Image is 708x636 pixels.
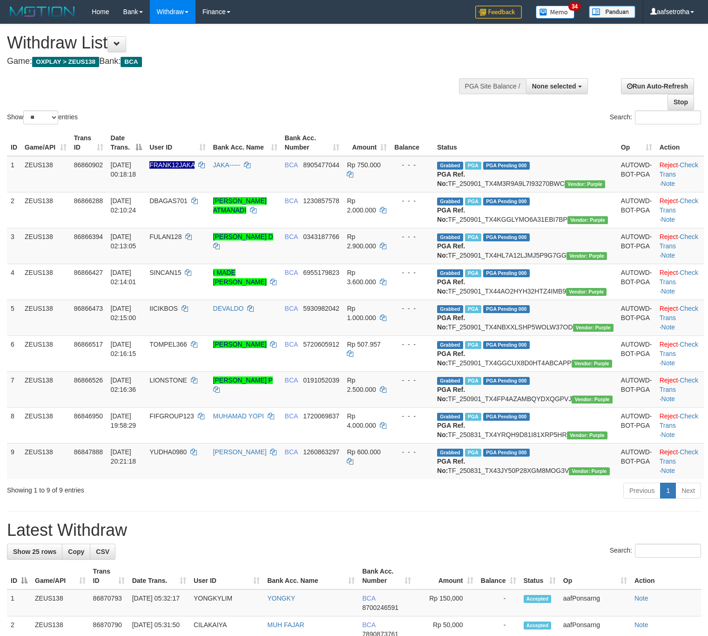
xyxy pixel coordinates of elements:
[209,130,281,156] th: Bank Acc. Name: activate to sort column ascending
[347,305,376,321] span: Rp 1.000.000
[362,604,398,611] span: Copy 8700246591 to clipboard
[483,233,530,241] span: PGA Pending
[631,563,701,589] th: Action
[303,269,339,276] span: Copy 6955179823 to clipboard
[433,130,617,156] th: Status
[7,110,78,124] label: Show entries
[267,595,295,602] a: YONGKY
[635,110,701,124] input: Search:
[433,407,617,443] td: TF_250831_TX4YRQH9D81I81XRP5HR
[347,341,380,348] span: Rp 507.957
[660,161,698,178] a: Check Trans
[303,305,339,312] span: Copy 5930982042 to clipboard
[111,341,136,357] span: [DATE] 02:16:15
[437,377,463,385] span: Grabbed
[303,376,339,384] span: Copy 0191052039 to clipboard
[149,448,187,456] span: YUDHA0980
[660,197,678,205] a: Reject
[394,340,430,349] div: - - -
[661,431,675,438] a: Note
[465,198,481,205] span: Marked by aafpengsreynich
[661,216,675,223] a: Note
[656,335,704,371] td: · ·
[7,34,463,52] h1: Withdraw List
[660,233,698,250] a: Check Trans
[656,443,704,479] td: · ·
[526,78,588,94] button: None selected
[483,341,530,349] span: PGA Pending
[656,156,704,192] td: · ·
[347,412,376,429] span: Rp 4.000.000
[661,287,675,295] a: Note
[347,197,376,214] span: Rp 2.000.000
[111,448,136,465] span: [DATE] 20:21:18
[524,595,552,603] span: Accepted
[7,57,463,66] h4: Game: Bank:
[567,431,607,439] span: Vendor URL: https://trx4.1velocity.biz
[483,449,530,457] span: PGA Pending
[483,305,530,313] span: PGA Pending
[89,563,128,589] th: Trans ID: activate to sort column ascending
[483,377,530,385] span: PGA Pending
[263,563,358,589] th: Bank Acc. Name: activate to sort column ascending
[656,407,704,443] td: · ·
[74,412,103,420] span: 86846950
[74,197,103,205] span: 86866288
[477,589,520,616] td: -
[31,589,89,616] td: ZEUS138
[303,233,339,240] span: Copy 0343187766 to clipboard
[617,264,656,300] td: AUTOWD-BOT-PGA
[303,448,339,456] span: Copy 1260863297 to clipboard
[358,563,415,589] th: Bank Acc. Number: activate to sort column ascending
[656,264,704,300] td: · ·
[394,447,430,457] div: - - -
[660,197,698,214] a: Check Trans
[475,6,522,19] img: Feedback.jpg
[21,335,70,371] td: ZEUS138
[107,130,146,156] th: Date Trans.: activate to sort column descending
[23,110,58,124] select: Showentries
[610,110,701,124] label: Search:
[149,305,178,312] span: IICIKBOS
[347,161,380,169] span: Rp 750.000
[391,130,433,156] th: Balance
[285,376,298,384] span: BCA
[128,589,190,616] td: [DATE] 05:32:17
[7,300,21,335] td: 5
[433,300,617,335] td: TF_250901_TX4NBXXLSHP5WOLW37OD
[483,269,530,277] span: PGA Pending
[7,156,21,192] td: 1
[589,6,635,18] img: panduan.png
[660,448,698,465] a: Check Trans
[7,563,31,589] th: ID: activate to sort column descending
[560,563,631,589] th: Op: activate to sort column ascending
[660,341,698,357] a: Check Trans
[617,335,656,371] td: AUTOWD-BOT-PGA
[111,197,136,214] span: [DATE] 02:10:24
[303,197,339,205] span: Copy 1230857578 to clipboard
[190,589,263,616] td: YONGKYLIM
[437,305,463,313] span: Grabbed
[437,269,463,277] span: Grabbed
[415,589,477,616] td: Rp 150,000
[459,78,526,94] div: PGA Site Balance /
[634,595,648,602] a: Note
[477,563,520,589] th: Balance: activate to sort column ascending
[213,161,240,169] a: JAKA-----
[661,359,675,367] a: Note
[285,233,298,240] span: BCA
[362,621,375,629] span: BCA
[433,228,617,264] td: TF_250901_TX4HL7A12LJMJ5P9G7GG
[573,324,614,332] span: Vendor URL: https://trx4.1velocity.biz
[656,130,704,156] th: Action
[437,458,465,474] b: PGA Ref. No:
[21,228,70,264] td: ZEUS138
[433,371,617,407] td: TF_250901_TX4FP4AZAMBQYDXQGPVJ
[347,376,376,393] span: Rp 2.500.000
[74,233,103,240] span: 86866394
[465,305,481,313] span: Marked by aafpengsreynich
[285,197,298,205] span: BCA
[566,252,607,260] span: Vendor URL: https://trx4.1velocity.biz
[465,341,481,349] span: Marked by aafpengsreynich
[90,544,115,560] a: CSV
